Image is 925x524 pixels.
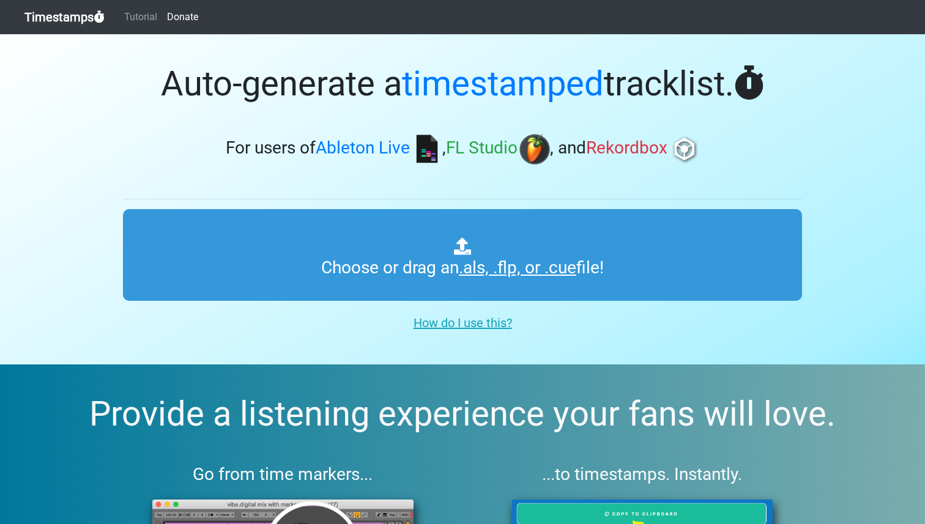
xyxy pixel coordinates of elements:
[123,464,443,485] h3: Go from time markers...
[412,134,442,164] img: ableton.png
[123,134,802,164] h3: For users of , , and
[519,134,550,164] img: fl.png
[414,316,512,330] u: How do I use this?
[24,5,105,29] a: Timestamps
[446,138,518,158] span: FL Studio
[669,134,700,164] img: rb.png
[123,64,802,105] h1: Auto-generate a tracklist.
[586,138,667,158] span: Rekordbox
[119,5,162,29] a: Tutorial
[483,464,803,485] h3: ...to timestamps. Instantly.
[402,64,604,104] span: timestamped
[162,5,203,29] a: Donate
[316,138,410,158] span: Ableton Live
[29,394,896,435] h2: Provide a listening experience your fans will love.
